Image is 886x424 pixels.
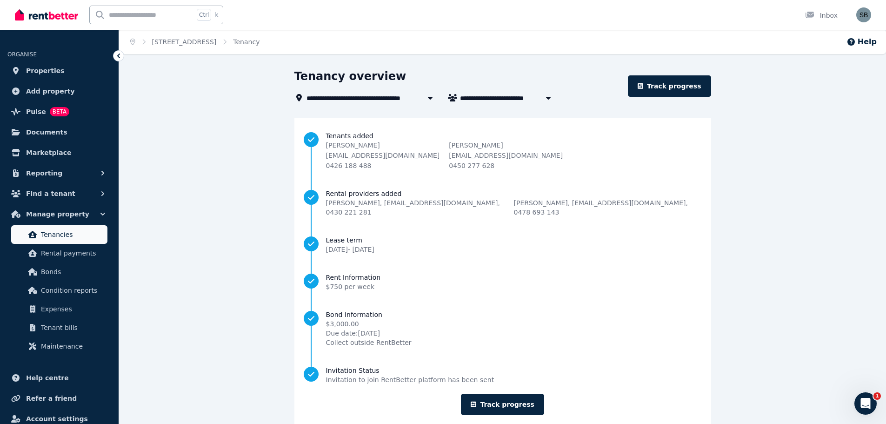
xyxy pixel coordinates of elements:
a: Help centre [7,369,111,387]
span: 0450 277 628 [449,162,494,169]
span: Help centre [26,372,69,384]
img: Sam Berrell [856,7,871,22]
a: Track progress [628,75,711,97]
span: Properties [26,65,65,76]
button: Reporting [7,164,111,182]
img: RentBetter [15,8,78,22]
button: Manage property [7,205,111,223]
span: Ctrl [197,9,211,21]
span: Due date: [DATE] [326,329,412,338]
span: Maintenance [41,341,104,352]
a: Expenses [11,300,107,318]
span: Tenants added [326,131,686,141]
a: Add property [7,82,111,101]
a: Condition reports [11,281,107,300]
a: Tenancies [11,225,107,244]
a: Documents [7,123,111,141]
span: Tenant bills [41,322,104,333]
span: Manage property [26,209,89,220]
span: $750 per week [326,283,375,290]
span: Refer a friend [26,393,77,404]
span: Tenancies [41,229,104,240]
button: Help [846,36,877,47]
a: Invitation StatusInvitation to join RentBetter platform has been sent [304,366,702,384]
a: Rental payments [11,244,107,262]
span: [PERSON_NAME] , [EMAIL_ADDRESS][DOMAIN_NAME] , 0478 693 143 [514,198,702,217]
span: Invitation to join RentBetter platform has been sent [326,375,494,384]
span: Collect outside RentBetter [326,338,412,347]
span: Condition reports [41,285,104,296]
a: Marketplace [7,143,111,162]
a: [STREET_ADDRESS] [152,38,217,46]
a: Bonds [11,262,107,281]
span: Marketplace [26,147,71,158]
span: 0426 188 488 [326,162,372,169]
button: Find a tenant [7,184,111,203]
a: Rental providers added[PERSON_NAME], [EMAIL_ADDRESS][DOMAIN_NAME], 0430 221 281[PERSON_NAME], [EM... [304,189,702,217]
span: Reporting [26,168,62,179]
span: Lease term [326,236,374,245]
span: 1 [873,392,881,400]
a: Bond Information$3,000.00Due date:[DATE]Collect outside RentBetter [304,310,702,347]
div: Inbox [805,11,838,20]
a: Tenants added[PERSON_NAME][EMAIL_ADDRESS][DOMAIN_NAME]0426 188 488[PERSON_NAME][EMAIL_ADDRESS][DO... [304,131,702,170]
span: Pulse [26,106,46,117]
a: PulseBETA [7,102,111,121]
span: $3,000.00 [326,319,412,329]
span: k [215,11,218,19]
nav: Progress [304,131,702,384]
a: Refer a friend [7,389,111,408]
p: [PERSON_NAME] [326,141,440,150]
a: Rent Information$750 per week [304,273,702,291]
span: Expenses [41,303,104,315]
span: Rental payments [41,248,104,259]
span: ORGANISE [7,51,37,58]
a: Properties [7,61,111,80]
span: Add property [26,86,75,97]
span: Find a tenant [26,188,75,199]
span: Bonds [41,266,104,277]
a: Lease term[DATE]- [DATE] [304,236,702,254]
span: Bond Information [326,310,412,319]
span: BETA [50,107,69,116]
h1: Tenancy overview [294,69,406,84]
iframe: Intercom live chat [854,392,877,415]
span: [PERSON_NAME] , [EMAIL_ADDRESS][DOMAIN_NAME] , 0430 221 281 [326,198,514,217]
a: Maintenance [11,337,107,356]
p: [EMAIL_ADDRESS][DOMAIN_NAME] [449,151,563,160]
span: Tenancy [233,37,260,47]
nav: Breadcrumb [119,30,271,54]
p: [PERSON_NAME] [449,141,563,150]
span: Rental providers added [326,189,702,198]
a: Track progress [461,394,544,415]
a: Tenant bills [11,318,107,337]
span: Invitation Status [326,366,494,375]
span: [DATE] - [DATE] [326,246,374,253]
span: Rent Information [326,273,381,282]
span: Documents [26,127,67,138]
p: [EMAIL_ADDRESS][DOMAIN_NAME] [326,151,440,160]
